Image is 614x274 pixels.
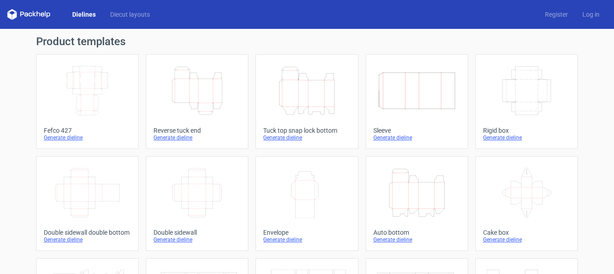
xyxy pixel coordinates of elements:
div: Generate dieline [44,236,131,243]
div: Cake box [483,229,570,236]
a: EnvelopeGenerate dieline [256,156,358,251]
div: Sleeve [373,127,460,134]
div: Generate dieline [373,236,460,243]
a: Fefco 427Generate dieline [36,54,139,149]
div: Generate dieline [263,134,350,141]
div: Generate dieline [483,134,570,141]
div: Generate dieline [263,236,350,243]
a: Rigid boxGenerate dieline [475,54,578,149]
a: Double sidewallGenerate dieline [146,156,248,251]
a: Tuck top snap lock bottomGenerate dieline [256,54,358,149]
a: Diecut layouts [103,10,157,19]
a: Auto bottomGenerate dieline [366,156,468,251]
a: Dielines [65,10,103,19]
a: SleeveGenerate dieline [366,54,468,149]
div: Auto bottom [373,229,460,236]
div: Generate dieline [44,134,131,141]
a: Reverse tuck endGenerate dieline [146,54,248,149]
a: Log in [575,10,607,19]
div: Generate dieline [483,236,570,243]
div: Generate dieline [373,134,460,141]
h1: Product templates [36,36,578,47]
div: Double sidewall [153,229,241,236]
div: Reverse tuck end [153,127,241,134]
div: Fefco 427 [44,127,131,134]
a: Double sidewall double bottomGenerate dieline [36,156,139,251]
div: Tuck top snap lock bottom [263,127,350,134]
div: Double sidewall double bottom [44,229,131,236]
div: Generate dieline [153,236,241,243]
div: Rigid box [483,127,570,134]
a: Cake boxGenerate dieline [475,156,578,251]
a: Register [538,10,575,19]
div: Generate dieline [153,134,241,141]
div: Envelope [263,229,350,236]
